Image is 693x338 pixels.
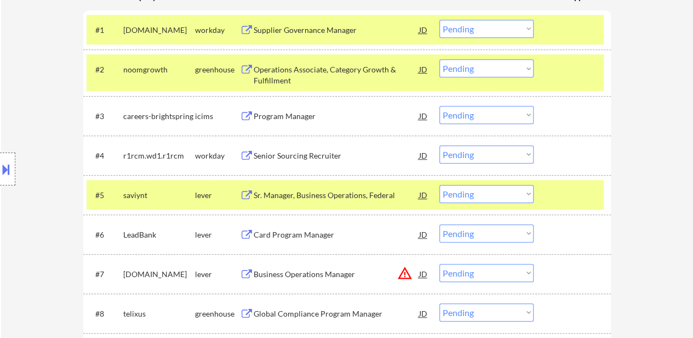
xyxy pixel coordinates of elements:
[195,111,240,122] div: icims
[195,229,240,240] div: lever
[195,269,240,280] div: lever
[254,269,419,280] div: Business Operations Manager
[123,25,195,36] div: [DOMAIN_NAME]
[95,269,114,280] div: #7
[254,111,419,122] div: Program Manager
[123,269,195,280] div: [DOMAIN_NAME]
[254,150,419,161] div: Senior Sourcing Recruiter
[195,308,240,319] div: greenhouse
[195,25,240,36] div: workday
[123,64,195,75] div: noomgrowth
[418,145,429,165] div: JD
[418,264,429,284] div: JD
[123,308,195,319] div: telixus
[95,25,114,36] div: #1
[418,20,429,40] div: JD
[397,266,413,281] button: warning_amber
[254,25,419,36] div: Supplier Governance Manager
[95,64,114,75] div: #2
[254,64,419,86] div: Operations Associate, Category Growth & Fulfillment
[418,106,429,126] div: JD
[95,308,114,319] div: #8
[195,64,240,75] div: greenhouse
[254,229,419,240] div: Card Program Manager
[254,308,419,319] div: Global Compliance Program Manager
[254,190,419,201] div: Sr. Manager, Business Operations, Federal
[418,224,429,244] div: JD
[418,59,429,79] div: JD
[418,303,429,323] div: JD
[195,190,240,201] div: lever
[195,150,240,161] div: workday
[418,185,429,205] div: JD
